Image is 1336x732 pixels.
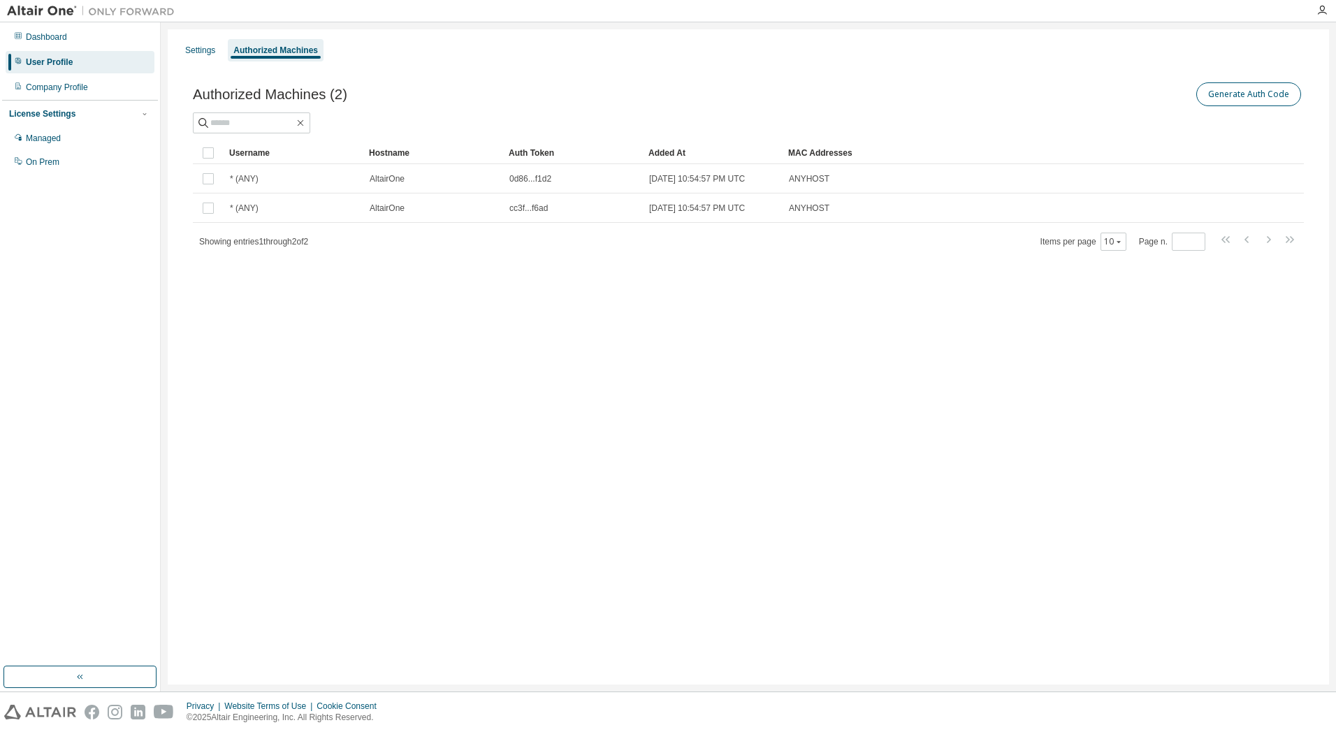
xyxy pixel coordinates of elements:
span: * (ANY) [230,203,259,214]
img: facebook.svg [85,705,99,719]
p: © 2025 Altair Engineering, Inc. All Rights Reserved. [187,712,385,724]
span: Items per page [1040,233,1126,251]
div: Settings [185,45,215,56]
div: MAC Addresses [788,142,1157,164]
div: Managed [26,133,61,144]
span: AltairOne [370,173,405,184]
span: 0d86...f1d2 [509,173,551,184]
img: Altair One [7,4,182,18]
span: cc3f...f6ad [509,203,548,214]
div: Auth Token [509,142,637,164]
div: Privacy [187,701,224,712]
span: Showing entries 1 through 2 of 2 [199,237,308,247]
div: Cookie Consent [317,701,384,712]
button: 10 [1104,236,1123,247]
div: Dashboard [26,31,67,43]
div: Username [229,142,358,164]
div: Company Profile [26,82,88,93]
img: linkedin.svg [131,705,145,719]
span: * (ANY) [230,173,259,184]
div: User Profile [26,57,73,68]
span: ANYHOST [789,203,829,214]
span: ANYHOST [789,173,829,184]
img: altair_logo.svg [4,705,76,719]
span: Authorized Machines (2) [193,87,347,103]
div: Website Terms of Use [224,701,317,712]
img: youtube.svg [154,705,174,719]
div: On Prem [26,156,59,168]
span: AltairOne [370,203,405,214]
button: Generate Auth Code [1196,82,1301,106]
div: Added At [648,142,777,164]
div: License Settings [9,108,75,119]
div: Hostname [369,142,498,164]
div: Authorized Machines [233,45,318,56]
span: [DATE] 10:54:57 PM UTC [649,173,745,184]
span: Page n. [1139,233,1205,251]
img: instagram.svg [108,705,122,719]
span: [DATE] 10:54:57 PM UTC [649,203,745,214]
